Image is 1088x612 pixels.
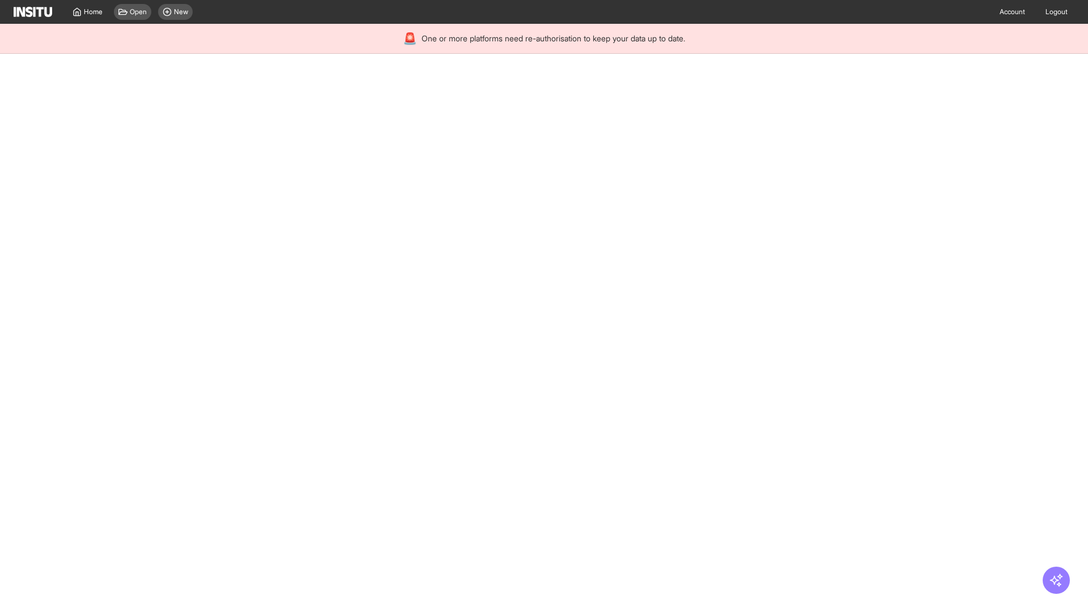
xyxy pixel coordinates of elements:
[14,7,52,17] img: Logo
[84,7,103,16] span: Home
[403,31,417,46] div: 🚨
[174,7,188,16] span: New
[130,7,147,16] span: Open
[422,33,685,44] span: One or more platforms need re-authorisation to keep your data up to date.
